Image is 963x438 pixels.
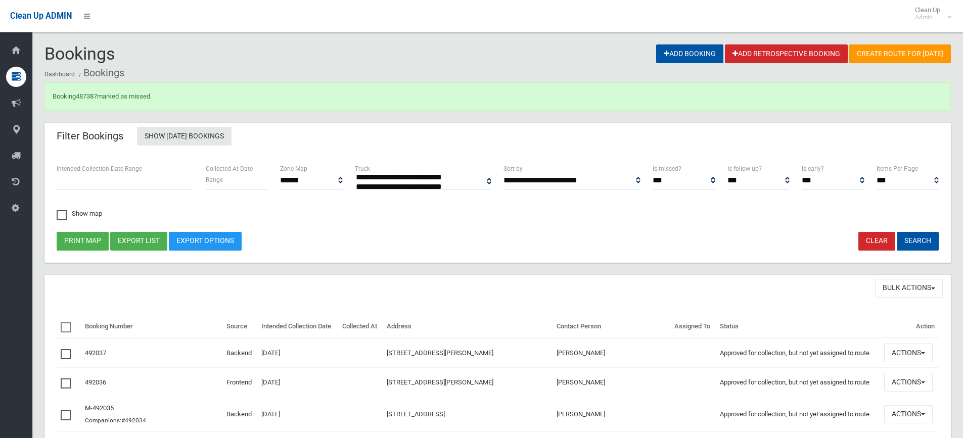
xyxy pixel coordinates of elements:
[222,338,257,367] td: Backend
[884,373,933,392] button: Actions
[222,315,257,338] th: Source
[383,315,553,338] th: Address
[553,338,670,367] td: [PERSON_NAME]
[884,405,933,424] button: Actions
[44,126,135,146] header: Filter Bookings
[725,44,848,63] a: Add Retrospective Booking
[81,315,223,338] th: Booking Number
[85,417,148,424] small: Companions:
[355,163,370,174] label: Truck
[875,279,943,298] button: Bulk Actions
[716,338,880,367] td: Approved for collection, but not yet assigned to route
[897,232,939,251] button: Search
[85,404,114,412] a: M-492035
[57,232,109,251] button: Print map
[121,417,146,424] a: #492034
[44,71,75,78] a: Dashboard
[257,315,338,338] th: Intended Collection Date
[85,349,106,357] a: 492037
[553,397,670,432] td: [PERSON_NAME]
[553,315,670,338] th: Contact Person
[110,232,167,251] button: Export list
[553,368,670,397] td: [PERSON_NAME]
[44,82,951,111] div: Booking marked as missed.
[716,397,880,432] td: Approved for collection, but not yet assigned to route
[44,43,115,64] span: Bookings
[257,338,338,367] td: [DATE]
[387,378,493,386] a: [STREET_ADDRESS][PERSON_NAME]
[76,64,124,82] li: Bookings
[387,349,493,357] a: [STREET_ADDRESS][PERSON_NAME]
[137,127,232,145] a: Show [DATE] Bookings
[656,44,723,63] a: Add Booking
[257,368,338,397] td: [DATE]
[670,315,716,338] th: Assigned To
[257,397,338,432] td: [DATE]
[222,397,257,432] td: Backend
[716,368,880,397] td: Approved for collection, but not yet assigned to route
[858,232,895,251] a: Clear
[85,378,106,386] a: 492036
[222,368,257,397] td: Frontend
[716,315,880,338] th: Status
[387,410,445,418] a: [STREET_ADDRESS]
[76,92,97,100] a: 487387
[884,344,933,362] button: Actions
[169,232,242,251] a: Export Options
[915,14,940,21] small: Admin
[338,315,383,338] th: Collected At
[10,11,72,21] span: Clean Up ADMIN
[57,210,102,217] span: Show map
[910,6,950,21] span: Clean Up
[880,315,939,338] th: Action
[849,44,951,63] a: Create route for [DATE]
